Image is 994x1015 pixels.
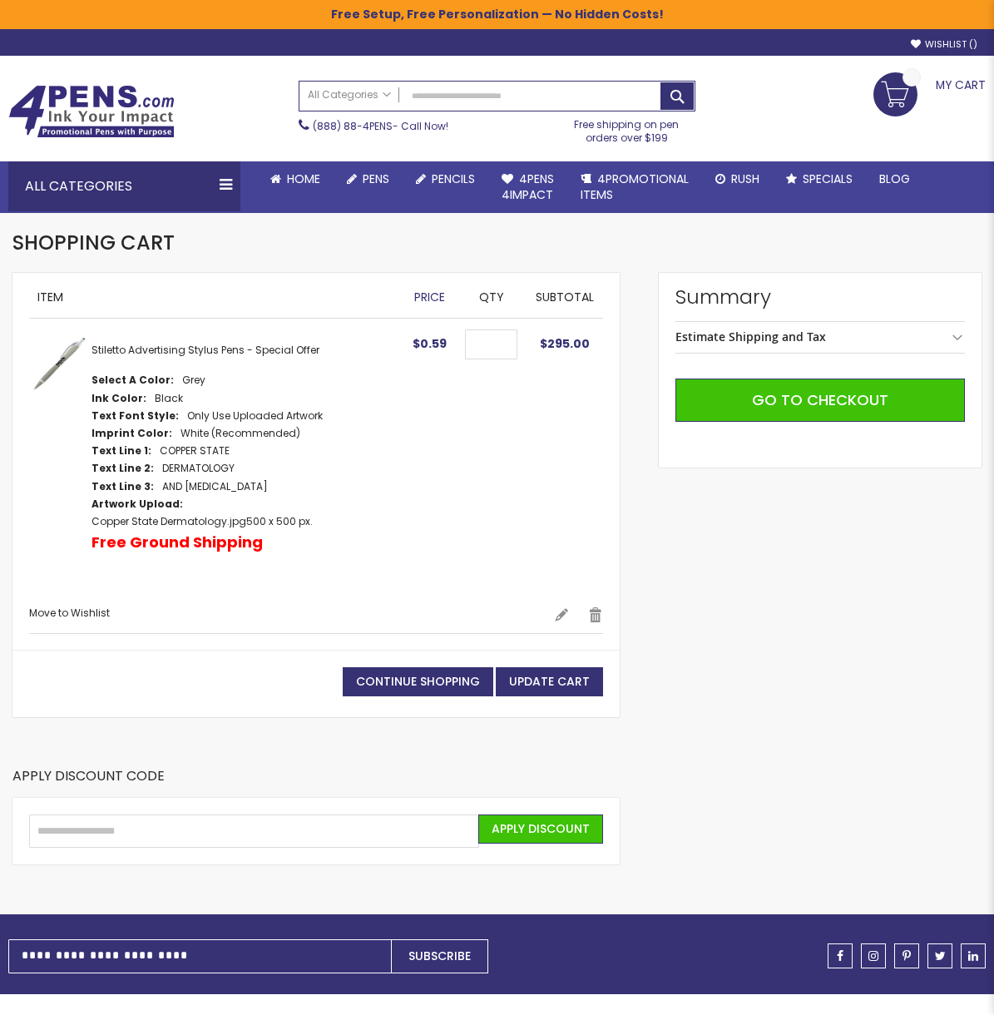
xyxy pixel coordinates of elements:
[162,462,235,475] dd: DERMATOLOGY
[828,943,853,968] a: facebook
[91,532,263,552] p: Free Ground Shipping
[903,950,911,962] span: pinterest
[496,667,603,696] button: Update Cart
[675,379,965,422] button: Go to Checkout
[935,950,946,962] span: twitter
[479,289,504,305] span: Qty
[702,161,773,197] a: Rush
[432,171,475,187] span: Pencils
[299,82,399,109] a: All Categories
[91,374,174,387] dt: Select A Color
[182,374,205,387] dd: Grey
[91,444,151,458] dt: Text Line 1
[837,950,843,962] span: facebook
[861,943,886,968] a: instagram
[488,161,567,213] a: 4Pens4impact
[391,939,488,973] button: Subscribe
[8,161,240,211] div: All Categories
[162,480,268,493] dd: AND [MEDICAL_DATA]
[160,444,230,458] dd: COPPER STATE
[581,171,689,203] span: 4PROMOTIONAL ITEMS
[413,335,447,352] span: $0.59
[731,171,759,187] span: Rush
[414,289,445,305] span: Price
[91,392,146,405] dt: Ink Color
[509,673,590,690] span: Update Cart
[567,161,702,213] a: 4PROMOTIONALITEMS
[536,289,594,305] span: Subtotal
[29,335,87,394] img: Stiletto Advertising Stylus Pens-Grey
[91,343,319,357] a: Stiletto Advertising Stylus Pens - Special Offer
[773,161,866,197] a: Specials
[287,171,320,187] span: Home
[363,171,389,187] span: Pens
[894,943,919,968] a: pinterest
[356,673,480,690] span: Continue Shopping
[91,409,179,423] dt: Text Font Style
[12,229,175,256] span: Shopping Cart
[961,943,986,968] a: linkedin
[868,950,878,962] span: instagram
[403,161,488,197] a: Pencils
[313,119,448,133] span: - Call Now!
[155,392,183,405] dd: Black
[557,111,696,145] div: Free shipping on pen orders over $199
[492,820,590,837] span: Apply Discount
[91,462,154,475] dt: Text Line 2
[308,88,391,101] span: All Categories
[91,498,183,511] dt: Artwork Upload
[91,480,154,493] dt: Text Line 3
[502,171,554,203] span: 4Pens 4impact
[803,171,853,187] span: Specials
[927,943,952,968] a: twitter
[8,85,175,138] img: 4Pens Custom Pens and Promotional Products
[968,950,978,962] span: linkedin
[91,515,313,528] dd: 500 x 500 px.
[879,171,910,187] span: Blog
[866,161,923,197] a: Blog
[675,284,965,310] strong: Summary
[343,667,493,696] a: Continue Shopping
[257,161,334,197] a: Home
[187,409,323,423] dd: Only Use Uploaded Artwork
[408,948,471,964] span: Subscribe
[91,427,172,440] dt: Imprint Color
[91,514,246,528] a: Copper State Dermatology.jpg
[37,289,63,305] span: Item
[181,427,300,440] dd: White (Recommended)
[540,335,590,352] span: $295.00
[29,606,110,620] a: Move to Wishlist
[12,767,165,798] strong: Apply Discount Code
[334,161,403,197] a: Pens
[313,119,393,133] a: (888) 88-4PENS
[29,335,91,590] a: Stiletto Advertising Stylus Pens-Grey
[675,329,826,344] strong: Estimate Shipping and Tax
[911,38,977,51] a: Wishlist
[752,389,888,410] span: Go to Checkout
